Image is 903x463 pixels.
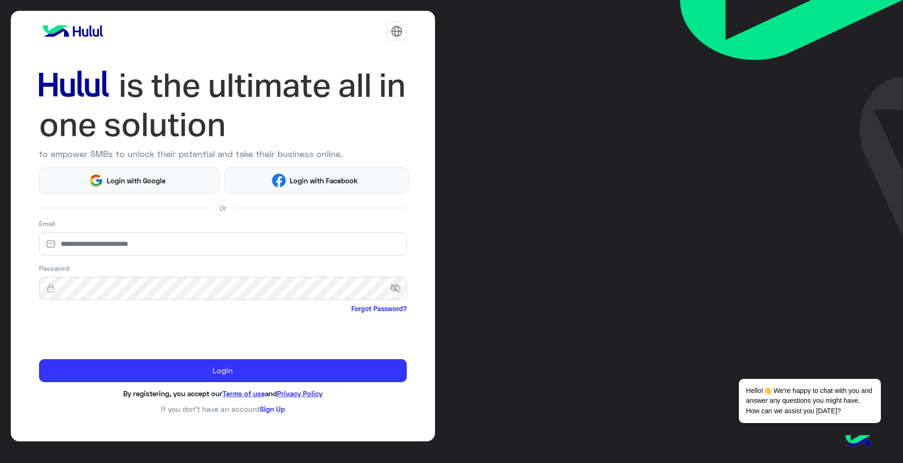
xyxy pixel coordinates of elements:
[89,173,103,188] img: Google
[739,379,880,423] span: Hello!👋 We're happy to chat with you and answer any questions you might have. How can we assist y...
[351,304,407,314] a: Forgot Password?
[391,25,403,37] img: tab
[39,239,63,249] img: email
[222,389,265,398] a: Terms of use
[224,167,408,193] button: Login with Facebook
[842,425,875,458] img: hulul-logo.png
[39,405,407,413] h6: If you don’t have an account
[390,280,407,297] span: visibility_off
[265,389,277,398] span: and
[39,219,55,228] label: Email
[123,389,222,398] span: By registering, you accept our
[39,148,407,160] p: to empower SMBs to unlock their potential and take their business online.
[39,263,70,273] label: Password
[220,203,226,213] span: Or
[39,315,182,352] iframe: reCAPTCHA
[39,283,63,293] img: lock
[39,66,407,144] img: hululLoginTitle_EN.svg
[39,359,407,383] button: Login
[277,389,323,398] a: Privacy Policy
[103,175,169,186] span: Login with Google
[272,173,286,188] img: Facebook
[286,175,361,186] span: Login with Facebook
[39,22,107,40] img: logo
[260,405,285,413] a: Sign Up
[39,167,220,193] button: Login with Google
